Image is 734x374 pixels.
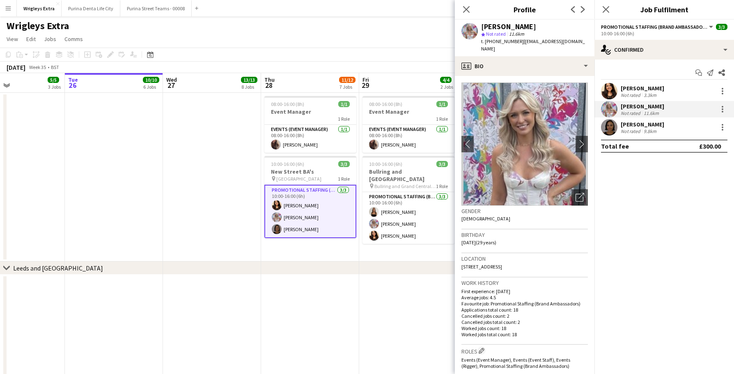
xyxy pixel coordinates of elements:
div: Not rated [621,128,642,134]
div: 9.8km [642,128,658,134]
span: [GEOGRAPHIC_DATA] [276,176,321,182]
h3: Work history [461,279,588,287]
span: [DEMOGRAPHIC_DATA] [461,216,510,222]
span: 3/3 [338,161,350,167]
button: Purina Street Teams - 00008 [120,0,192,16]
p: Cancelled jobs total count: 2 [461,319,588,325]
app-card-role: Promotional Staffing (Brand Ambassadors)3/310:00-16:00 (6h)[PERSON_NAME][PERSON_NAME][PERSON_NAME] [362,192,454,244]
h1: Wrigleys Extra [7,20,69,32]
a: Edit [23,34,39,44]
div: Leeds and [GEOGRAPHIC_DATA] [13,264,103,272]
span: Thu [264,76,275,83]
div: 3 Jobs [48,84,61,90]
div: Confirmed [594,40,734,60]
h3: Location [461,255,588,262]
div: [PERSON_NAME] [621,103,664,110]
span: 27 [165,80,177,90]
span: View [7,35,18,43]
app-job-card: 10:00-16:00 (6h)3/3New Street BA's [GEOGRAPHIC_DATA]1 RolePromotional Staffing (Brand Ambassadors... [264,156,356,238]
p: Worked jobs count: 18 [461,325,588,331]
span: [DATE] (29 years) [461,239,496,246]
app-card-role: Events (Event Manager)1/108:00-16:00 (8h)[PERSON_NAME] [362,125,454,153]
div: Bio [455,56,594,76]
span: 3/3 [436,161,448,167]
div: £300.00 [699,142,721,150]
p: Average jobs: 4.5 [461,294,588,301]
div: BST [51,64,59,70]
h3: New Street BA's [264,168,356,175]
span: Edit [26,35,36,43]
div: 8 Jobs [241,84,257,90]
h3: Gender [461,207,588,215]
span: Fri [362,76,369,83]
span: 4/4 [440,77,452,83]
div: [PERSON_NAME] [481,23,536,30]
span: 1/1 [338,101,350,107]
span: 1 Role [436,116,448,122]
span: 29 [361,80,369,90]
h3: Roles [461,346,588,355]
span: Events (Event Manager), Events (Event Staff), Events (Rigger), Promotional Staffing (Brand Ambass... [461,357,570,369]
button: Promotional Staffing (Brand Ambassadors) [601,24,714,30]
button: Wrigleys Extra [17,0,62,16]
p: Applications total count: 18 [461,307,588,313]
span: 11/12 [339,77,356,83]
a: Jobs [41,34,60,44]
app-job-card: 08:00-16:00 (8h)1/1Event Manager1 RoleEvents (Event Manager)1/108:00-16:00 (8h)[PERSON_NAME] [362,96,454,153]
span: 28 [263,80,275,90]
div: 2 Jobs [440,84,453,90]
div: 6 Jobs [143,84,159,90]
span: t. [PHONE_NUMBER] [481,38,524,44]
img: Crew avatar or photo [461,83,588,206]
app-job-card: 10:00-16:00 (6h)3/3Bullring and [GEOGRAPHIC_DATA] Bullring and Grand Central BA's1 RolePromotiona... [362,156,454,244]
span: Comms [64,35,83,43]
span: 10:00-16:00 (6h) [271,161,304,167]
span: [STREET_ADDRESS] [461,264,502,270]
span: Tue [68,76,78,83]
app-card-role: Promotional Staffing (Brand Ambassadors)3/310:00-16:00 (6h)[PERSON_NAME][PERSON_NAME][PERSON_NAME] [264,185,356,238]
h3: Event Manager [362,108,454,115]
span: 10:00-16:00 (6h) [369,161,402,167]
p: Favourite job: Promotional Staffing (Brand Ambassadors) [461,301,588,307]
p: First experience: [DATE] [461,288,588,294]
span: 1 Role [436,183,448,189]
span: Promotional Staffing (Brand Ambassadors) [601,24,708,30]
div: [PERSON_NAME] [621,121,664,128]
span: 08:00-16:00 (8h) [271,101,304,107]
div: [DATE] [7,63,25,71]
h3: Job Fulfilment [594,4,734,15]
span: Wed [166,76,177,83]
a: Comms [61,34,86,44]
span: | [EMAIL_ADDRESS][DOMAIN_NAME] [481,38,585,52]
span: 13/13 [241,77,257,83]
p: Worked jobs total count: 18 [461,331,588,337]
button: Purina Denta Life City [62,0,120,16]
span: 26 [67,80,78,90]
h3: Birthday [461,231,588,239]
div: Total fee [601,142,629,150]
span: Not rated [486,31,506,37]
span: Jobs [44,35,56,43]
span: 1 Role [338,176,350,182]
h3: Event Manager [264,108,356,115]
div: Not rated [621,92,642,98]
h3: Profile [455,4,594,15]
div: 10:00-16:00 (6h) [601,30,727,37]
h3: Bullring and [GEOGRAPHIC_DATA] [362,168,454,183]
span: Week 35 [27,64,48,70]
span: Bullring and Grand Central BA's [374,183,436,189]
span: 11.6km [507,31,526,37]
app-card-role: Events (Event Manager)1/108:00-16:00 (8h)[PERSON_NAME] [264,125,356,153]
div: [PERSON_NAME] [621,85,664,92]
span: 10/10 [143,77,159,83]
div: Not rated [621,110,642,116]
div: Open photos pop-in [571,189,588,206]
div: 7 Jobs [339,84,355,90]
span: 5/5 [48,77,59,83]
app-job-card: 08:00-16:00 (8h)1/1Event Manager1 RoleEvents (Event Manager)1/108:00-16:00 (8h)[PERSON_NAME] [264,96,356,153]
a: View [3,34,21,44]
